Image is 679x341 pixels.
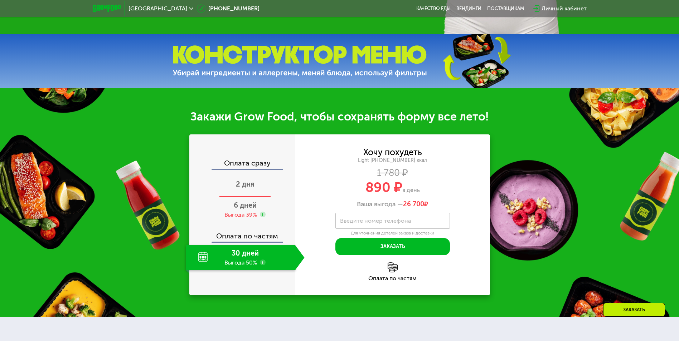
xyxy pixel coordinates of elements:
span: в день [402,187,420,193]
span: 26 700 [403,200,424,208]
div: Оплата сразу [190,159,295,169]
div: Ваша выгода — [295,201,490,208]
div: поставщикам [487,6,524,11]
div: Личный кабинет [542,4,587,13]
div: Для уточнения деталей заказа и доставки [335,231,450,236]
span: ₽ [403,201,428,208]
a: Качество еды [416,6,451,11]
span: 890 ₽ [365,179,402,196]
div: Выгода 39% [224,211,257,219]
a: [PHONE_NUMBER] [197,4,260,13]
div: Заказать [603,303,665,317]
div: Оплата по частям [295,276,490,281]
div: Light [PHONE_NUMBER] ккал [295,157,490,164]
img: l6xcnZfty9opOoJh.png [388,262,398,272]
span: 2 дня [236,180,254,188]
div: 1 780 ₽ [295,169,490,177]
div: Оплата по частям [190,225,295,242]
label: Введите номер телефона [340,219,411,223]
span: [GEOGRAPHIC_DATA] [128,6,187,11]
span: 6 дней [234,201,257,209]
button: Заказать [335,238,450,255]
div: Хочу похудеть [363,148,422,156]
a: Вендинги [456,6,481,11]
